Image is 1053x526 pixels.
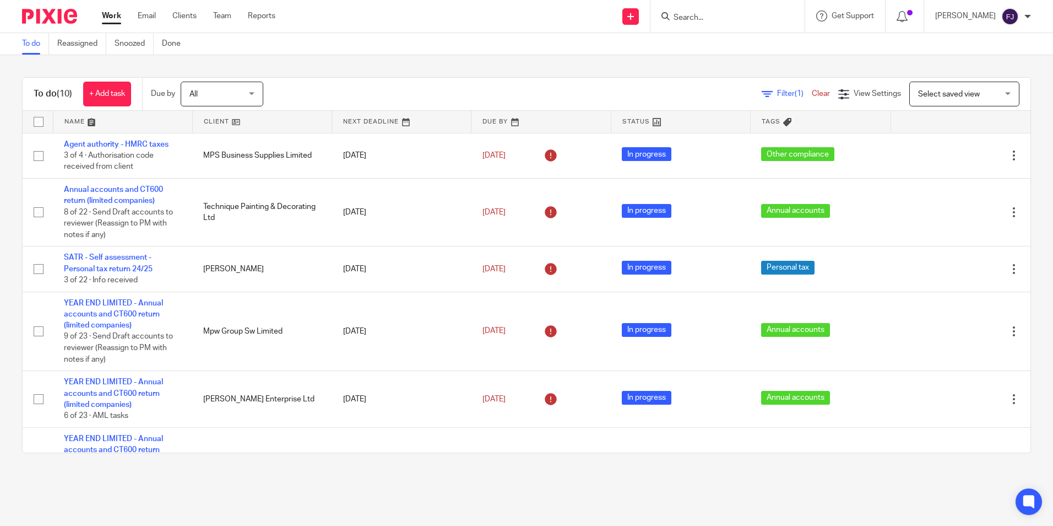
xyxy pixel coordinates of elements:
a: YEAR END LIMITED - Annual accounts and CT600 return (limited companies) [64,299,163,330]
td: [PERSON_NAME] [192,246,332,292]
td: [DATE] [332,178,471,246]
h1: To do [34,88,72,100]
a: Team [213,10,231,22]
span: (1) [795,90,804,98]
span: Get Support [832,12,874,20]
a: Snoozed [115,33,154,55]
span: [DATE] [482,265,506,273]
span: 3 of 22 · Info received [64,276,138,284]
span: Annual accounts [761,391,830,405]
p: [PERSON_NAME] [935,10,996,22]
td: [PERSON_NAME] Enterprise Ltd [192,371,332,428]
a: Clients [172,10,197,22]
td: [DATE] [332,246,471,292]
span: [DATE] [482,328,506,335]
span: (10) [57,89,72,98]
span: 3 of 4 · Authorisation code received from client [64,152,154,171]
span: In progress [622,391,671,405]
span: View Settings [854,90,901,98]
span: In progress [622,261,671,275]
a: + Add task [83,82,131,106]
a: Email [138,10,156,22]
span: 6 of 23 · AML tasks [64,412,128,420]
p: Due by [151,88,175,99]
td: Technique Painting & Decorating Ltd [192,178,332,246]
img: Pixie [22,9,77,24]
td: [DATE] [332,133,471,178]
span: Other compliance [761,147,834,161]
a: YEAR END LIMITED - Annual accounts and CT600 return (limited companies) [64,378,163,409]
a: To do [22,33,49,55]
span: In progress [622,147,671,161]
input: Search [672,13,772,23]
a: SATR - Self assessment - Personal tax return 24/25 [64,254,153,272]
span: Annual accounts [761,323,830,337]
td: [PERSON_NAME] Lodge Enterprises Ltd [192,427,332,507]
img: svg%3E [1001,8,1019,25]
span: In progress [622,204,671,218]
a: Annual accounts and CT600 return (limited companies) [64,186,163,205]
span: [DATE] [482,395,506,403]
td: [DATE] [332,427,471,507]
td: Mpw Group Sw Limited [192,292,332,371]
span: In progress [622,323,671,337]
span: All [189,90,198,98]
a: Work [102,10,121,22]
span: Filter [777,90,812,98]
td: MPS Business Supplies Limited [192,133,332,178]
a: Clear [812,90,830,98]
span: Tags [762,119,780,125]
td: [DATE] [332,292,471,371]
a: Reassigned [57,33,106,55]
a: YEAR END LIMITED - Annual accounts and CT600 return (limited companies) [64,435,163,465]
td: [DATE] [332,371,471,428]
span: 8 of 22 · Send Draft accounts to reviewer (Reassign to PM with notes if any) [64,208,173,239]
span: Select saved view [918,90,980,98]
a: Done [162,33,189,55]
a: Reports [248,10,275,22]
span: Annual accounts [761,204,830,218]
span: 9 of 23 · Send Draft accounts to reviewer (Reassign to PM with notes if any) [64,333,173,363]
span: [DATE] [482,208,506,216]
span: Personal tax [761,261,815,275]
span: [DATE] [482,152,506,159]
a: Agent authority - HMRC taxes [64,141,169,148]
